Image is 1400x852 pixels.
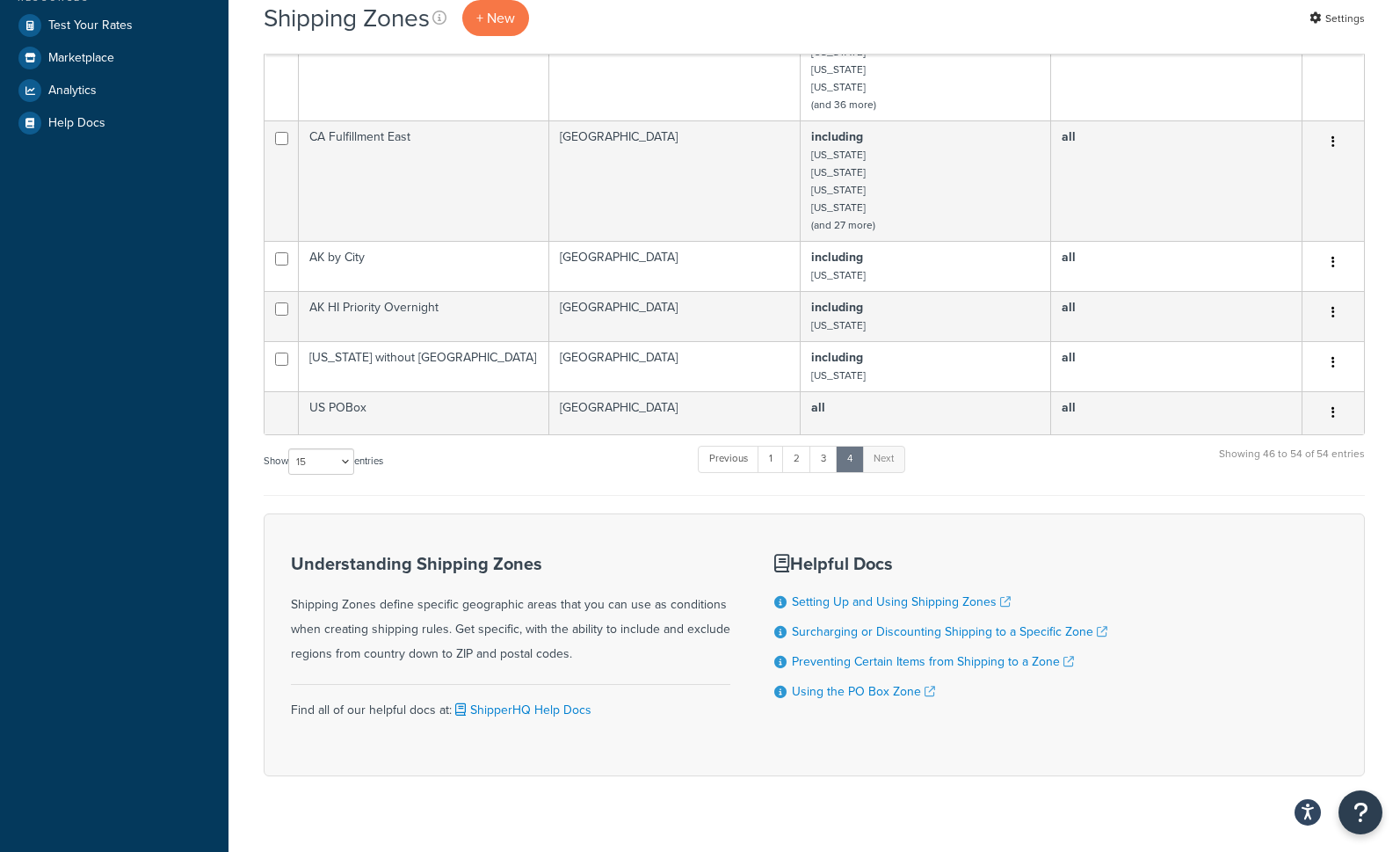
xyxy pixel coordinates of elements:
small: [US_STATE] [811,147,866,163]
b: all [811,398,825,417]
b: all [1062,248,1076,266]
a: Test Your Rates [13,10,215,41]
td: US POBox [299,391,549,434]
a: Next [862,446,905,472]
td: CA Fulfillment East [299,120,549,241]
small: [US_STATE] [811,368,866,383]
h1: Shipping Zones [264,1,430,35]
label: Show entries [264,448,383,475]
div: Shipping Zones define specific geographic areas that you can use as conditions when creating ship... [291,554,730,666]
span: Analytics [48,84,97,98]
td: AK HI Priority Overnight [299,291,549,341]
a: Using the PO Box Zone [792,682,935,701]
button: Open Resource Center [1338,790,1382,834]
a: Help Docs [13,107,215,139]
a: Marketplace [13,42,215,74]
td: [US_STATE] without [GEOGRAPHIC_DATA] [299,341,549,391]
td: [GEOGRAPHIC_DATA] [549,341,801,391]
small: [US_STATE] [811,267,866,283]
a: 1 [758,446,784,472]
a: Setting Up and Using Shipping Zones [792,593,1011,611]
small: (and 27 more) [811,217,875,233]
td: [GEOGRAPHIC_DATA] [549,241,801,291]
b: including [811,348,863,367]
a: Settings [1309,6,1365,31]
a: Previous [698,446,759,472]
div: Find all of our helpful docs at: [291,684,730,723]
small: [US_STATE] [811,182,866,198]
b: including [811,298,863,317]
b: all [1062,398,1076,417]
b: all [1062,298,1076,317]
small: [US_STATE] [811,200,866,215]
h3: Understanding Shipping Zones [291,554,730,573]
td: [GEOGRAPHIC_DATA] [549,120,801,241]
small: [US_STATE] [811,79,866,95]
td: [GEOGRAPHIC_DATA] [549,291,801,341]
b: all [1062,348,1076,367]
b: including [811,127,863,146]
small: [US_STATE] [811,317,866,333]
span: + New [476,8,515,28]
span: Marketplace [48,51,114,66]
td: AK by City [299,241,549,291]
div: Showing 46 to 54 of 54 entries [1219,444,1365,482]
select: Showentries [288,448,354,475]
a: Preventing Certain Items from Shipping to a Zone [792,652,1074,671]
small: [US_STATE] [811,62,866,77]
h3: Helpful Docs [774,554,1107,573]
small: [US_STATE] [811,164,866,180]
span: Test Your Rates [48,18,133,33]
a: ShipperHQ Help Docs [452,701,591,719]
a: Surcharging or Discounting Shipping to a Specific Zone [792,623,1107,641]
a: Analytics [13,75,215,106]
a: 3 [809,446,838,472]
a: 2 [782,446,811,472]
td: [GEOGRAPHIC_DATA] [549,391,801,434]
span: Help Docs [48,116,105,131]
a: 4 [836,446,864,472]
small: (and 36 more) [811,97,876,113]
b: including [811,248,863,266]
b: all [1062,127,1076,146]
